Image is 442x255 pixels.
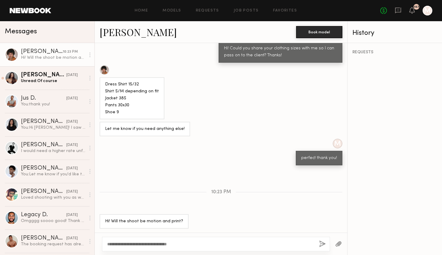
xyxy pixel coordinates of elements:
[273,9,297,13] a: Favorites
[105,81,159,116] div: Dress Shirt 15/32 Shirt S/M depending on fit Jacket 38S Pants 30x30 Shoe 9
[66,166,78,171] div: [DATE]
[21,189,66,195] div: [PERSON_NAME]
[296,29,342,34] a: Book model
[21,49,63,55] div: [PERSON_NAME]
[21,142,66,148] div: [PERSON_NAME]
[21,241,85,247] div: The booking request has already been cancelled.
[21,235,66,241] div: [PERSON_NAME]
[5,28,37,35] span: Messages
[163,9,181,13] a: Models
[352,30,437,37] div: History
[211,190,231,195] span: 10:23 PM
[66,212,78,218] div: [DATE]
[21,171,85,177] div: You: Let me know if you'd like to move forward. Totally understand if not!
[63,49,78,55] div: 10:23 PM
[66,142,78,148] div: [DATE]
[21,72,66,78] div: [PERSON_NAME]
[352,50,437,55] div: REQUESTS
[234,9,259,13] a: Job Posts
[21,125,85,131] div: You: Hi [PERSON_NAME]! I saw you submitted to my job listing for a shoot with a small sustainable...
[21,101,85,107] div: You: thank you!
[66,72,78,78] div: [DATE]
[414,5,419,9] div: 157
[301,155,337,162] div: perfect thank you!
[296,26,342,38] button: Book model
[66,96,78,101] div: [DATE]
[66,119,78,125] div: [DATE]
[21,212,66,218] div: Legacy D.
[21,218,85,224] div: Omgggg soooo good! Thank you for all these! He clearly had a blast! Yes let me know if you ever n...
[135,9,148,13] a: Home
[423,6,432,15] a: M
[21,195,85,200] div: Loved shooting with you as well!! I just followed you on ig! :) look forward to seeing the pics!
[105,126,185,133] div: Let me know if you need anything else!
[21,119,66,125] div: [PERSON_NAME]
[21,78,85,84] div: Unread: Of course
[21,55,85,61] div: Hi! Will the shoot be motion and print?
[100,25,177,38] a: [PERSON_NAME]
[224,45,337,59] div: Hi! Could you share your clothing sizes with me so I can pass on to the client? Thanks!
[21,95,66,101] div: Jus D.
[21,165,66,171] div: [PERSON_NAME]
[105,218,183,225] div: Hi! Will the shoot be motion and print?
[196,9,219,13] a: Requests
[21,148,85,154] div: I would need a higher rate unfortunately!
[66,189,78,195] div: [DATE]
[66,236,78,241] div: [DATE]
